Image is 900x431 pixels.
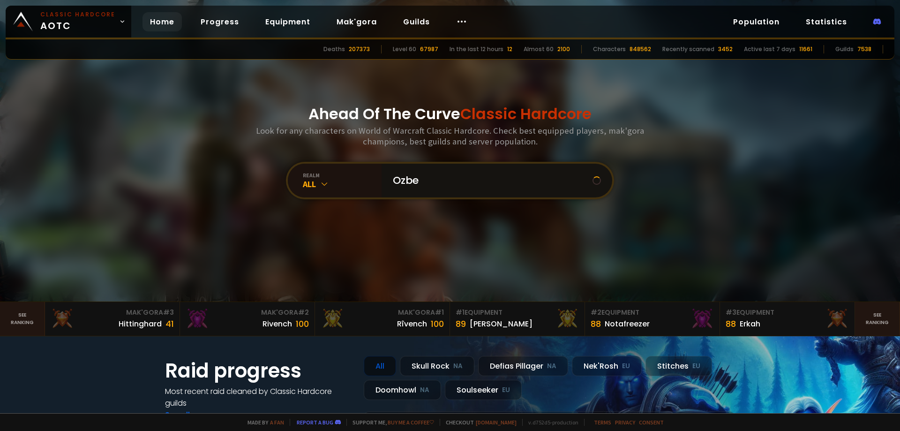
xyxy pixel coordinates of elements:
[435,308,444,317] span: # 1
[478,356,568,376] div: Defias Pillager
[45,302,180,336] a: Mak'Gora#3Hittinghard41
[450,302,585,336] a: #1Equipment89[PERSON_NAME]
[6,6,131,38] a: Classic HardcoreAOTC
[855,302,900,336] a: Seeranking
[476,419,517,426] a: [DOMAIN_NAME]
[163,308,174,317] span: # 3
[349,45,370,53] div: 207373
[456,308,579,318] div: Equipment
[615,419,635,426] a: Privacy
[51,308,174,318] div: Mak'Gora
[591,318,601,330] div: 88
[445,380,522,400] div: Soulseeker
[40,10,115,33] span: AOTC
[165,318,174,330] div: 41
[835,45,854,53] div: Guilds
[630,45,651,53] div: 848562
[393,45,416,53] div: Level 60
[799,45,812,53] div: 11661
[308,103,592,125] h1: Ahead Of The Curve
[591,308,714,318] div: Equipment
[242,419,284,426] span: Made by
[364,356,396,376] div: All
[585,302,720,336] a: #2Equipment88Notafreezer
[522,419,578,426] span: v. d752d5 - production
[397,318,427,330] div: Rîvench
[180,302,315,336] a: Mak'Gora#2Rivench100
[431,318,444,330] div: 100
[420,386,429,395] small: NA
[744,45,795,53] div: Active last 7 days
[303,179,382,189] div: All
[726,308,736,317] span: # 3
[507,45,512,53] div: 12
[40,10,115,19] small: Classic Hardcore
[524,45,554,53] div: Almost 60
[315,302,450,336] a: Mak'Gora#1Rîvench100
[557,45,570,53] div: 2100
[400,356,474,376] div: Skull Rock
[740,318,760,330] div: Erkah
[193,12,247,31] a: Progress
[456,318,466,330] div: 89
[323,45,345,53] div: Deaths
[726,318,736,330] div: 88
[165,409,226,420] a: See all progress
[252,125,648,147] h3: Look for any characters on World of Warcraft Classic Hardcore. Check best equipped players, mak'g...
[303,172,382,179] div: realm
[547,362,556,371] small: NA
[396,12,437,31] a: Guilds
[639,419,664,426] a: Consent
[591,308,601,317] span: # 2
[388,419,434,426] a: Buy me a coffee
[364,380,441,400] div: Doomhowl
[502,386,510,395] small: EU
[456,308,465,317] span: # 1
[258,12,318,31] a: Equipment
[450,45,503,53] div: In the last 12 hours
[440,419,517,426] span: Checkout
[622,362,630,371] small: EU
[297,419,333,426] a: Report a bug
[594,419,611,426] a: Terms
[165,356,352,386] h1: Raid progress
[593,45,626,53] div: Characters
[186,308,309,318] div: Mak'Gora
[460,103,592,124] span: Classic Hardcore
[572,356,642,376] div: Nek'Rosh
[296,318,309,330] div: 100
[298,308,309,317] span: # 2
[718,45,733,53] div: 3452
[453,362,463,371] small: NA
[119,318,162,330] div: Hittinghard
[692,362,700,371] small: EU
[346,419,434,426] span: Support me,
[165,386,352,409] h4: Most recent raid cleaned by Classic Hardcore guilds
[470,318,532,330] div: [PERSON_NAME]
[645,356,712,376] div: Stitches
[726,12,787,31] a: Population
[329,12,384,31] a: Mak'gora
[662,45,714,53] div: Recently scanned
[857,45,871,53] div: 7538
[798,12,855,31] a: Statistics
[720,302,855,336] a: #3Equipment88Erkah
[270,419,284,426] a: a fan
[142,12,182,31] a: Home
[726,308,849,318] div: Equipment
[420,45,438,53] div: 67987
[321,308,444,318] div: Mak'Gora
[605,318,650,330] div: Notafreezer
[387,164,592,197] input: Search a character...
[262,318,292,330] div: Rivench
